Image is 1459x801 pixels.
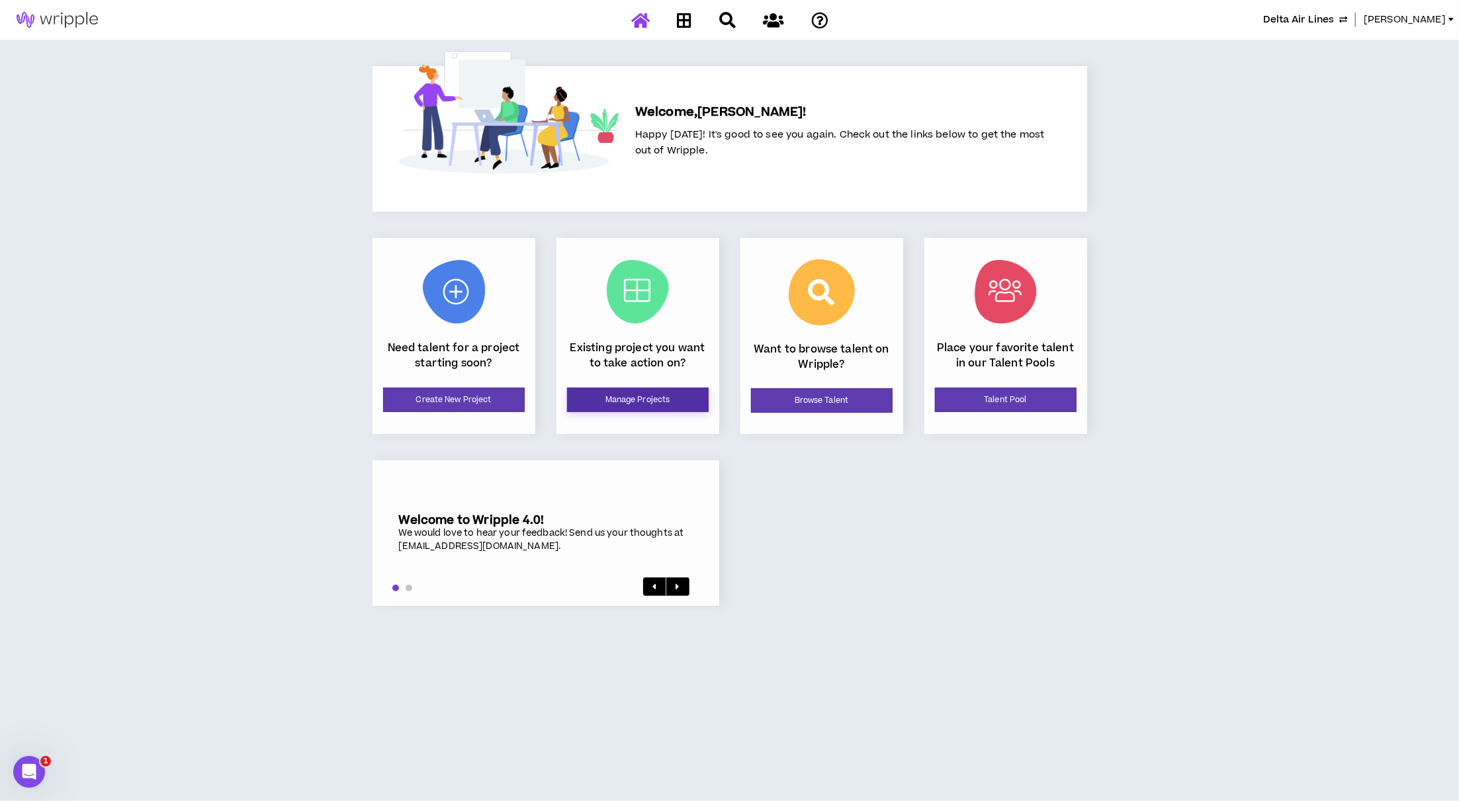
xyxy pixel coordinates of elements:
a: Manage Projects [567,388,709,412]
iframe: Intercom live chat [13,756,45,788]
div: We would love to hear your feedback! Send us your thoughts at [EMAIL_ADDRESS][DOMAIN_NAME]. [399,527,693,553]
span: Delta Air Lines [1263,13,1334,27]
span: [PERSON_NAME] [1364,13,1446,27]
p: Want to browse talent on Wripple? [751,342,893,372]
img: Current Projects [607,260,669,323]
p: Place your favorite talent in our Talent Pools [935,341,1077,370]
p: Existing project you want to take action on? [567,341,709,370]
h5: Welcome, [PERSON_NAME] ! [635,103,1045,122]
span: Happy [DATE]! It's good to see you again. Check out the links below to get the most out of Wripple. [635,128,1045,157]
a: Browse Talent [751,388,893,413]
h5: Welcome to Wripple 4.0! [399,513,693,527]
button: Delta Air Lines [1263,13,1347,27]
p: Need talent for a project starting soon? [383,341,525,370]
img: New Project [423,260,485,323]
span: 1 [40,756,51,767]
img: Talent Pool [975,260,1037,323]
a: Create New Project [383,388,525,412]
a: Talent Pool [935,388,1077,412]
